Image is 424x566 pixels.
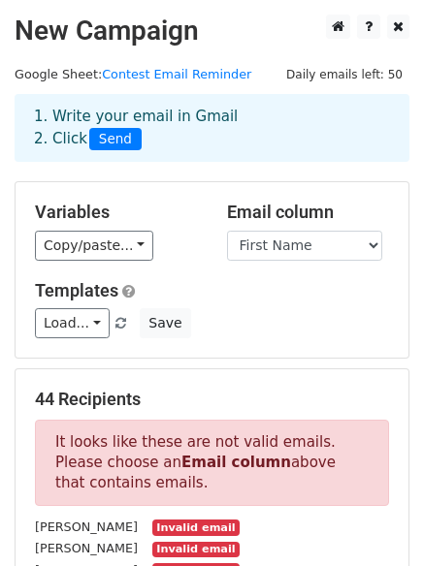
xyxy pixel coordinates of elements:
[279,67,409,81] a: Daily emails left: 50
[15,15,409,47] h2: New Campaign
[152,519,240,536] small: Invalid email
[181,454,291,471] strong: Email column
[227,202,390,223] h5: Email column
[35,541,138,555] small: [PERSON_NAME]
[152,542,240,558] small: Invalid email
[35,280,118,300] a: Templates
[89,128,142,151] span: Send
[35,308,110,338] a: Load...
[327,473,424,566] iframe: Chat Widget
[35,231,153,261] a: Copy/paste...
[279,64,409,85] span: Daily emails left: 50
[140,308,190,338] button: Save
[15,67,251,81] small: Google Sheet:
[102,67,251,81] a: Contest Email Reminder
[35,420,389,506] p: It looks like these are not valid emails. Please choose an above that contains emails.
[35,389,389,410] h5: 44 Recipients
[19,106,405,150] div: 1. Write your email in Gmail 2. Click
[35,202,198,223] h5: Variables
[35,519,138,534] small: [PERSON_NAME]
